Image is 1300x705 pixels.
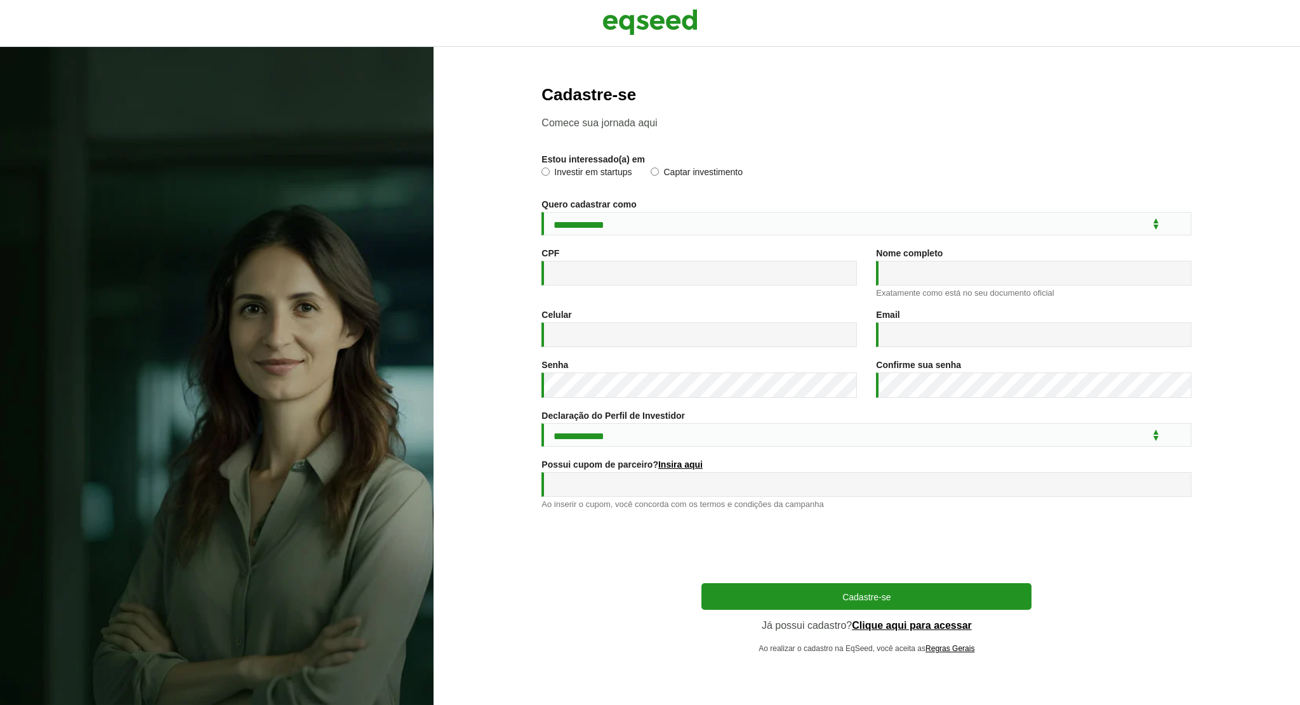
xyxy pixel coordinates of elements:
p: Ao realizar o cadastro na EqSeed, você aceita as [701,644,1031,653]
label: Senha [541,360,568,369]
div: Exatamente como está no seu documento oficial [876,289,1191,297]
button: Cadastre-se [701,583,1031,610]
div: Ao inserir o cupom, você concorda com os termos e condições da campanha [541,500,1191,508]
label: CPF [541,249,559,258]
iframe: reCAPTCHA [770,521,963,570]
label: Possui cupom de parceiro? [541,460,703,469]
label: Email [876,310,899,319]
label: Celular [541,310,571,319]
p: Já possui cadastro? [701,619,1031,631]
label: Estou interessado(a) em [541,155,645,164]
h2: Cadastre-se [541,86,1191,104]
a: Insira aqui [658,460,703,469]
label: Investir em startups [541,168,632,180]
p: Comece sua jornada aqui [541,117,1191,129]
label: Nome completo [876,249,943,258]
a: Regras Gerais [925,645,974,652]
a: Clique aqui para acessar [852,621,972,631]
input: Captar investimento [651,168,659,176]
label: Declaração do Perfil de Investidor [541,411,685,420]
label: Confirme sua senha [876,360,961,369]
label: Captar investimento [651,168,743,180]
input: Investir em startups [541,168,550,176]
img: EqSeed Logo [602,6,698,38]
label: Quero cadastrar como [541,200,636,209]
